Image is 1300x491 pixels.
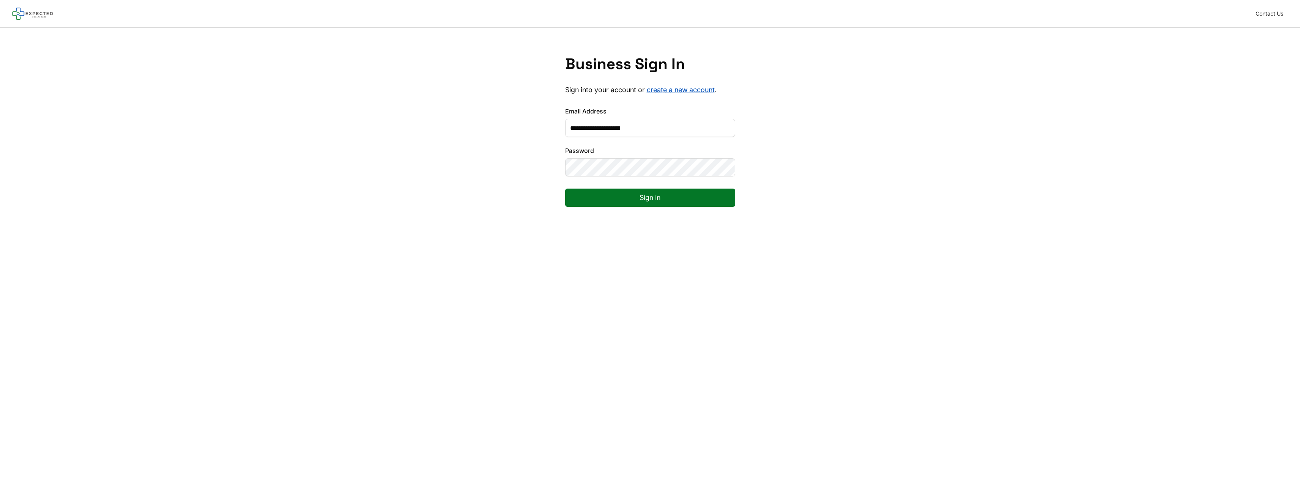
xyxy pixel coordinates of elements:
[647,86,715,94] a: create a new account
[565,85,735,94] p: Sign into your account or .
[565,55,735,73] h1: Business Sign In
[565,189,735,207] button: Sign in
[565,107,735,116] label: Email Address
[1251,8,1288,19] a: Contact Us
[565,146,735,155] label: Password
